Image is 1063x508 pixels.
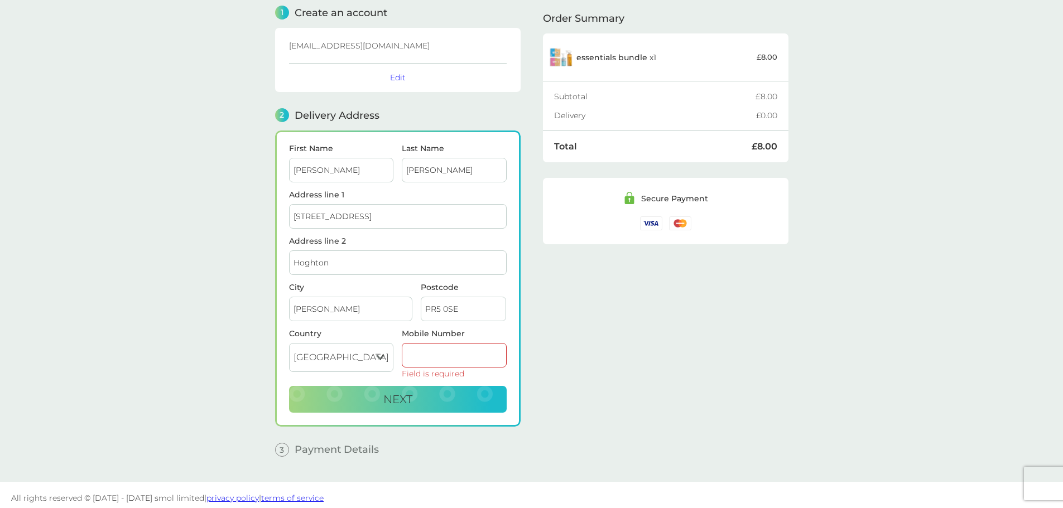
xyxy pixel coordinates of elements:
span: Payment Details [295,444,379,454]
span: 2 [275,108,289,122]
span: 1 [275,6,289,20]
button: Edit [390,72,406,83]
label: Mobile Number [402,330,507,337]
div: Delivery [554,112,756,119]
span: 3 [275,443,289,457]
div: £8.00 [756,93,777,100]
p: £8.00 [757,51,777,63]
label: Address line 2 [289,237,507,245]
p: x 1 [576,53,656,62]
div: Total [554,142,752,151]
div: £0.00 [756,112,777,119]
span: essentials bundle [576,52,647,62]
label: Last Name [402,144,507,152]
span: [EMAIL_ADDRESS][DOMAIN_NAME] [289,41,430,51]
span: Delivery Address [295,110,379,120]
label: Postcode [421,283,507,291]
div: Field is required [402,370,507,378]
a: privacy policy [206,493,259,503]
span: Create an account [295,8,387,18]
img: /assets/icons/cards/mastercard.svg [669,216,691,230]
label: Address line 1 [289,191,507,199]
label: First Name [289,144,394,152]
label: City [289,283,412,291]
img: /assets/icons/cards/visa.svg [640,216,662,230]
span: Order Summary [543,13,624,23]
a: terms of service [261,493,324,503]
button: Next [289,386,507,413]
div: Country [289,330,394,337]
div: Secure Payment [641,195,708,202]
div: £8.00 [752,142,777,151]
div: Subtotal [554,93,756,100]
span: Next [383,393,412,406]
